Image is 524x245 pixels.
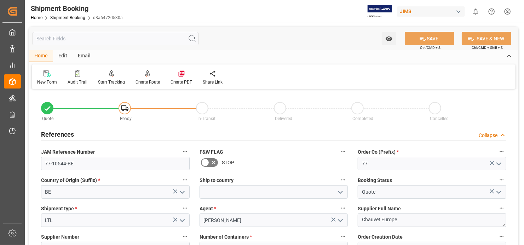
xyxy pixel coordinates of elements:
[200,233,252,241] span: Number of Containers
[358,233,403,241] span: Order Creation Date
[368,5,392,18] img: Exertis%20JAM%20-%20Email%20Logo.jpg_1722504956.jpg
[42,116,54,121] span: Quote
[180,232,190,241] button: Supplier Number
[176,187,187,198] button: open menu
[203,79,223,85] div: Share Link
[176,215,187,226] button: open menu
[41,177,100,184] span: Country of Origin (Suffix)
[405,32,454,45] button: SAVE
[41,130,74,139] h2: References
[120,116,132,121] span: Ready
[358,148,399,156] span: Order Co (Prefix)
[358,213,506,227] textarea: Chauvet Europe
[397,5,468,18] button: JIMS
[462,32,511,45] button: SAVE & NEW
[493,187,503,198] button: open menu
[200,177,234,184] span: Ship to country
[31,15,42,20] a: Home
[497,175,506,184] button: Booking Status
[200,205,216,212] span: Agent
[339,232,348,241] button: Number of Containers *
[497,204,506,213] button: Supplier Full Name
[73,50,96,62] div: Email
[335,187,345,198] button: open menu
[37,79,57,85] div: New Form
[497,232,506,241] button: Order Creation Date
[493,158,503,169] button: open menu
[468,4,484,19] button: show 0 new notifications
[136,79,160,85] div: Create Route
[33,32,198,45] input: Search Fields
[430,116,449,121] span: Cancelled
[335,215,345,226] button: open menu
[200,148,223,156] span: F&W FLAG
[98,79,125,85] div: Start Tracking
[275,116,292,121] span: Delivered
[29,50,53,62] div: Home
[339,204,348,213] button: Agent *
[31,3,123,14] div: Shipment Booking
[197,116,215,121] span: In-Transit
[222,159,234,166] span: STOP
[352,116,373,121] span: Completed
[68,79,87,85] div: Audit Trail
[358,177,392,184] span: Booking Status
[479,132,497,139] div: Collapse
[484,4,500,19] button: Help Center
[180,147,190,156] button: JAM Reference Number
[358,205,401,212] span: Supplier Full Name
[41,148,95,156] span: JAM Reference Number
[50,15,85,20] a: Shipment Booking
[472,45,503,50] span: Ctrl/CMD + Shift + S
[41,205,77,212] span: Shipment type
[180,175,190,184] button: Country of Origin (Suffix) *
[53,50,73,62] div: Edit
[497,147,506,156] button: Order Co (Prefix) *
[41,185,190,199] input: Type to search/select
[339,147,348,156] button: F&W FLAG
[180,204,190,213] button: Shipment type *
[420,45,440,50] span: Ctrl/CMD + S
[41,233,79,241] span: Supplier Number
[397,6,465,17] div: JIMS
[171,79,192,85] div: Create PDF
[382,32,396,45] button: open menu
[339,175,348,184] button: Ship to country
